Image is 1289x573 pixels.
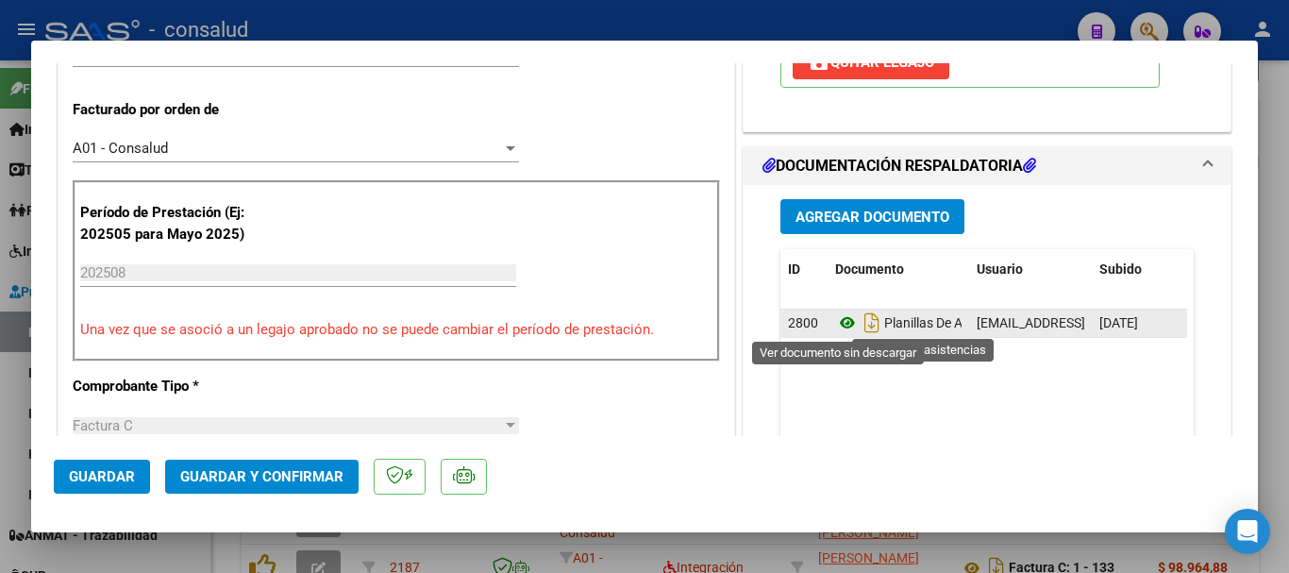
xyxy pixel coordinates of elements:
[969,249,1092,290] datatable-header-cell: Usuario
[165,460,359,494] button: Guardar y Confirmar
[795,209,949,226] span: Agregar Documento
[860,308,884,338] i: Descargar documento
[977,261,1023,277] span: Usuario
[80,202,270,244] p: Período de Prestación (Ej: 202505 para Mayo 2025)
[835,261,904,277] span: Documento
[80,319,712,341] p: Una vez que se asoció a un legajo aprobado no se puede cambiar el período de prestación.
[69,468,135,485] span: Guardar
[54,460,150,494] button: Guardar
[835,315,1021,330] span: Planillas De Asistencias
[828,249,969,290] datatable-header-cell: Documento
[73,99,267,121] p: Facturado por orden de
[1099,315,1138,330] span: [DATE]
[1186,249,1281,290] datatable-header-cell: Acción
[73,140,168,157] span: A01 - Consalud
[808,54,934,71] span: Quitar Legajo
[1092,249,1186,290] datatable-header-cell: Subido
[180,468,343,485] span: Guardar y Confirmar
[780,249,828,290] datatable-header-cell: ID
[1099,261,1142,277] span: Subido
[788,261,800,277] span: ID
[73,376,267,397] p: Comprobante Tipo *
[744,147,1230,185] mat-expansion-panel-header: DOCUMENTACIÓN RESPALDATORIA
[762,155,1036,177] h1: DOCUMENTACIÓN RESPALDATORIA
[788,315,818,330] span: 2800
[73,417,133,434] span: Factura C
[1225,509,1270,554] div: Open Intercom Messenger
[780,199,964,234] button: Agregar Documento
